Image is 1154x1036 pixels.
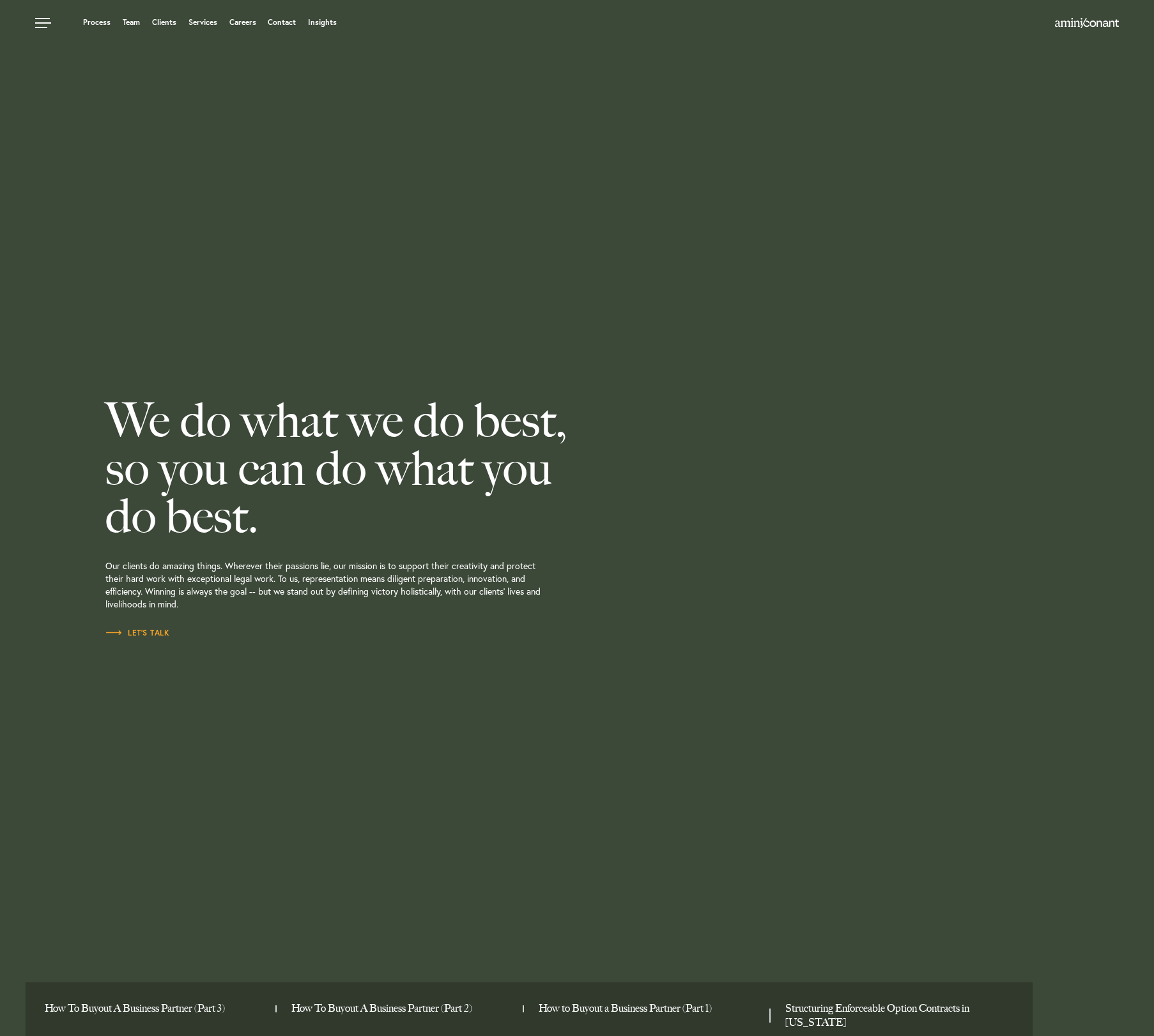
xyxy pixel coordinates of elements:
[152,19,176,26] a: Clients
[291,1002,512,1016] a: How To Buyout A Business Partner (Part 2)
[83,19,111,26] a: Process
[1055,18,1119,28] img: Amini & Conant
[105,629,169,637] span: Let’s Talk
[229,19,256,26] a: Careers
[105,540,663,627] p: Our clients do amazing things. Wherever their passions lie, our mission is to support their creat...
[188,19,217,26] a: Services
[268,19,296,26] a: Contact
[105,397,663,540] h2: We do what we do best, so you can do what you do best.
[105,627,169,639] a: Let’s Talk
[785,1002,1006,1030] a: Structuring Enforceable Option Contracts in Texas
[45,1002,266,1016] a: How To Buyout A Business Partner (Part 3)
[539,1002,760,1016] a: How to Buyout a Business Partner (Part 1)
[308,19,337,26] a: Insights
[123,19,140,26] a: Team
